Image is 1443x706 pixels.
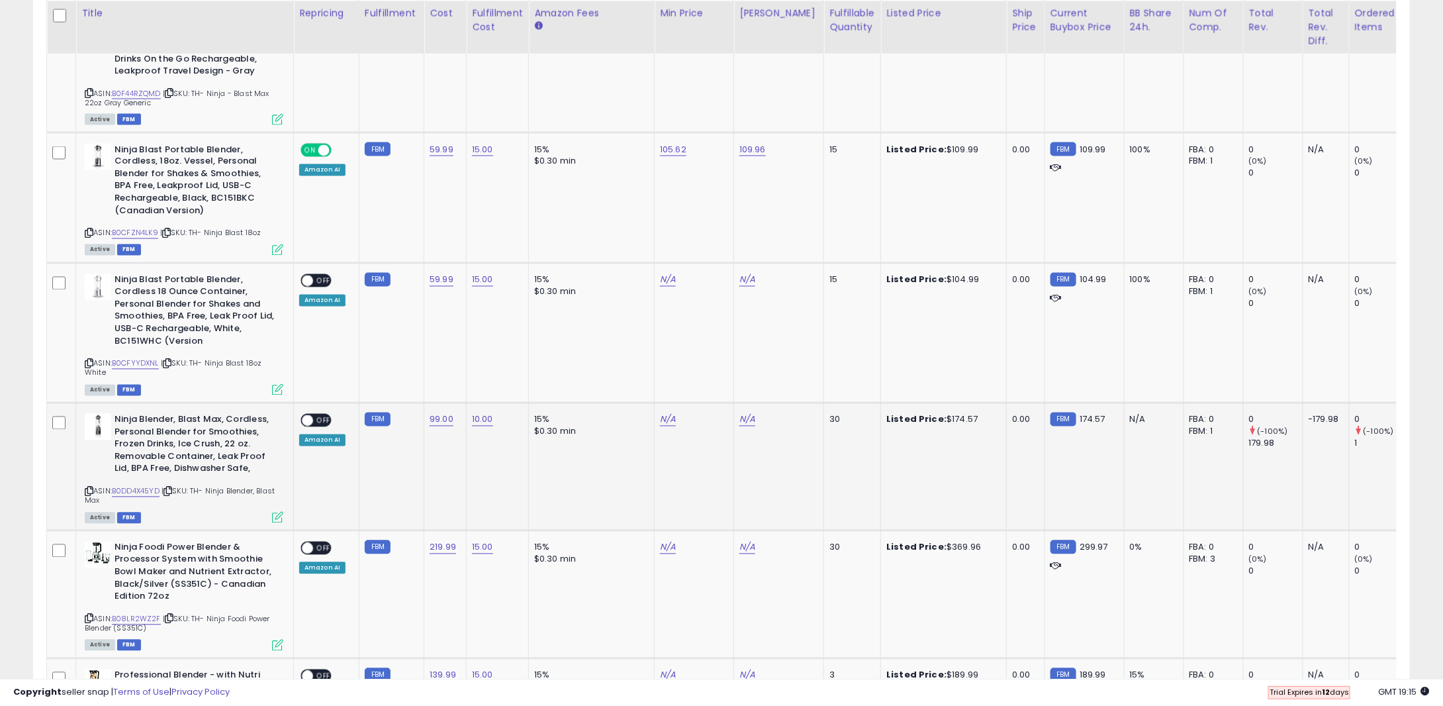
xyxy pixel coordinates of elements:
[313,275,334,286] span: OFF
[534,542,644,554] div: 15%
[829,274,870,286] div: 15
[1012,144,1034,156] div: 0.00
[430,541,456,554] a: 219.99
[1080,143,1106,156] span: 109.99
[117,244,141,256] span: FBM
[13,685,62,698] strong: Copyright
[1012,542,1034,554] div: 0.00
[430,413,453,427] a: 99.00
[534,274,644,286] div: 15%
[472,541,493,554] a: 15.00
[299,295,346,307] div: Amazon AI
[365,7,418,21] div: Fulfillment
[534,414,644,426] div: 15%
[1080,274,1107,286] span: 104.99
[330,144,351,156] span: OFF
[534,144,644,156] div: 15%
[117,640,141,651] span: FBM
[85,274,283,394] div: ASIN:
[85,542,111,568] img: 41dq1SaxmoL._SL40_.jpg
[85,114,115,125] span: All listings currently available for purchase on Amazon
[1309,414,1339,426] div: -179.98
[1189,542,1233,554] div: FBA: 0
[1249,287,1268,297] small: (0%)
[85,358,262,378] span: | SKU: TH- Ninja Blast 18oz White
[1355,156,1373,167] small: (0%)
[1249,156,1268,167] small: (0%)
[85,486,275,506] span: | SKU: TH- Ninja Blender, Blast Max
[660,274,676,287] a: N/A
[1258,427,1288,437] small: (-100%)
[112,88,161,99] a: B0F44RZQMD
[112,358,159,370] a: B0CFYYDXNL
[1322,687,1330,697] b: 12
[1355,7,1403,34] div: Ordered Items
[85,274,111,301] img: 31xh3PiQvrL._SL40_.jpg
[472,7,523,34] div: Fulfillment Cost
[313,542,334,554] span: OFF
[829,542,870,554] div: 30
[886,414,996,426] div: $174.57
[430,274,453,287] a: 59.99
[534,7,649,21] div: Amazon Fees
[886,144,996,156] div: $109.99
[365,540,391,554] small: FBM
[534,426,644,438] div: $0.30 min
[1189,156,1233,168] div: FBM: 1
[112,614,161,625] a: B08LR2WZ2F
[660,413,676,427] a: N/A
[1050,273,1076,287] small: FBM
[365,142,391,156] small: FBM
[886,413,947,426] b: Listed Price:
[85,513,115,524] span: All listings currently available for purchase on Amazon
[85,640,115,651] span: All listings currently available for purchase on Amazon
[112,228,158,239] a: B0CFZN4LK9
[660,541,676,554] a: N/A
[1189,7,1238,34] div: Num of Comp.
[1249,144,1303,156] div: 0
[1249,566,1303,578] div: 0
[1355,554,1373,565] small: (0%)
[85,614,270,634] span: | SKU: TH- Ninja Foodi Power Blender (SS351C)
[1379,685,1430,698] span: 2025-08-11 19:15 GMT
[1189,554,1233,566] div: FBM: 3
[1012,414,1034,426] div: 0.00
[1130,144,1174,156] div: 100%
[302,144,318,156] span: ON
[886,274,996,286] div: $104.99
[117,114,141,125] span: FBM
[115,414,275,479] b: Ninja Blender, Blast Max, Cordless, Personal Blender for Smoothies, Frozen Drinks, Ice Crush, 22 ...
[1130,414,1174,426] div: N/A
[85,244,115,256] span: All listings currently available for purchase on Amazon
[115,542,275,607] b: Ninja Foodi Power Blender & Processor System with Smoothie Bowl Maker and Nutrient Extractor, Bla...
[1249,274,1303,286] div: 0
[534,21,542,32] small: Amazon Fees.
[160,228,261,238] span: | SKU: TH- Ninja Blast 18oz
[1355,414,1409,426] div: 0
[1249,414,1303,426] div: 0
[739,274,755,287] a: N/A
[1050,7,1119,34] div: Current Buybox Price
[1309,274,1339,286] div: N/A
[829,144,870,156] div: 15
[660,143,686,156] a: 105.62
[1355,287,1373,297] small: (0%)
[739,541,755,554] a: N/A
[886,274,947,286] b: Listed Price:
[472,413,493,427] a: 10.00
[85,3,283,123] div: ASIN:
[660,7,728,21] div: Min Price
[1249,298,1303,310] div: 0
[886,143,947,156] b: Listed Price:
[85,414,283,522] div: ASIN:
[1050,142,1076,156] small: FBM
[1189,274,1233,286] div: FBA: 0
[739,413,755,427] a: N/A
[365,273,391,287] small: FBM
[117,385,141,396] span: FBM
[472,274,493,287] a: 15.00
[85,414,111,440] img: 31oiiGsYggL._SL40_.jpg
[112,486,160,497] a: B0DD4X45YD
[1355,144,1409,156] div: 0
[1012,7,1039,34] div: Ship Price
